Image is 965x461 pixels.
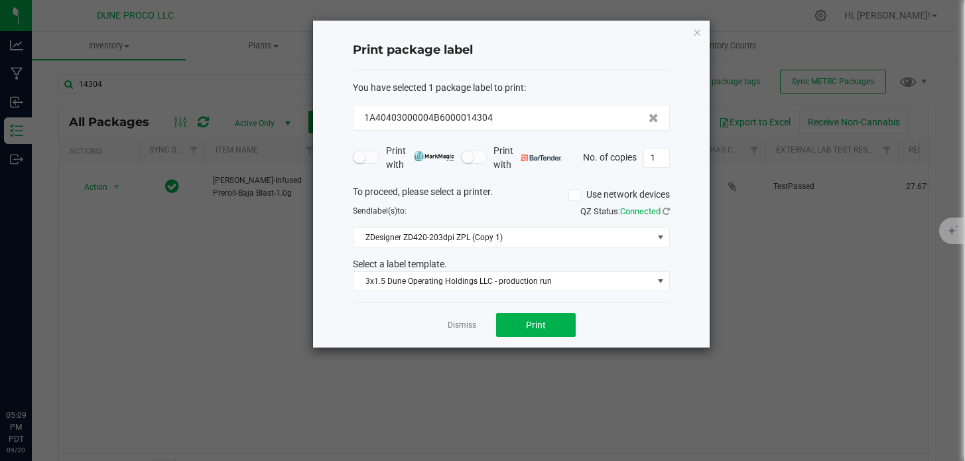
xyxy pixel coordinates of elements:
[493,144,562,172] span: Print with
[353,206,407,216] span: Send to:
[583,151,637,162] span: No. of copies
[371,206,397,216] span: label(s)
[353,82,524,93] span: You have selected 1 package label to print
[526,320,546,330] span: Print
[386,144,454,172] span: Print with
[414,151,454,161] img: mark_magic_cybra.png
[568,188,670,202] label: Use network devices
[354,272,653,291] span: 3x1.5 Dune Operating Holdings LLC - production run
[353,42,670,59] h4: Print package label
[343,185,680,205] div: To proceed, please select a printer.
[343,257,680,271] div: Select a label template.
[496,313,576,337] button: Print
[620,206,661,216] span: Connected
[448,320,476,331] a: Dismiss
[521,155,562,161] img: bartender.png
[580,206,670,216] span: QZ Status:
[364,111,493,125] span: 1A40403000004B6000014304
[13,355,53,395] iframe: Resource center
[353,81,670,95] div: :
[354,228,653,247] span: ZDesigner ZD420-203dpi ZPL (Copy 1)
